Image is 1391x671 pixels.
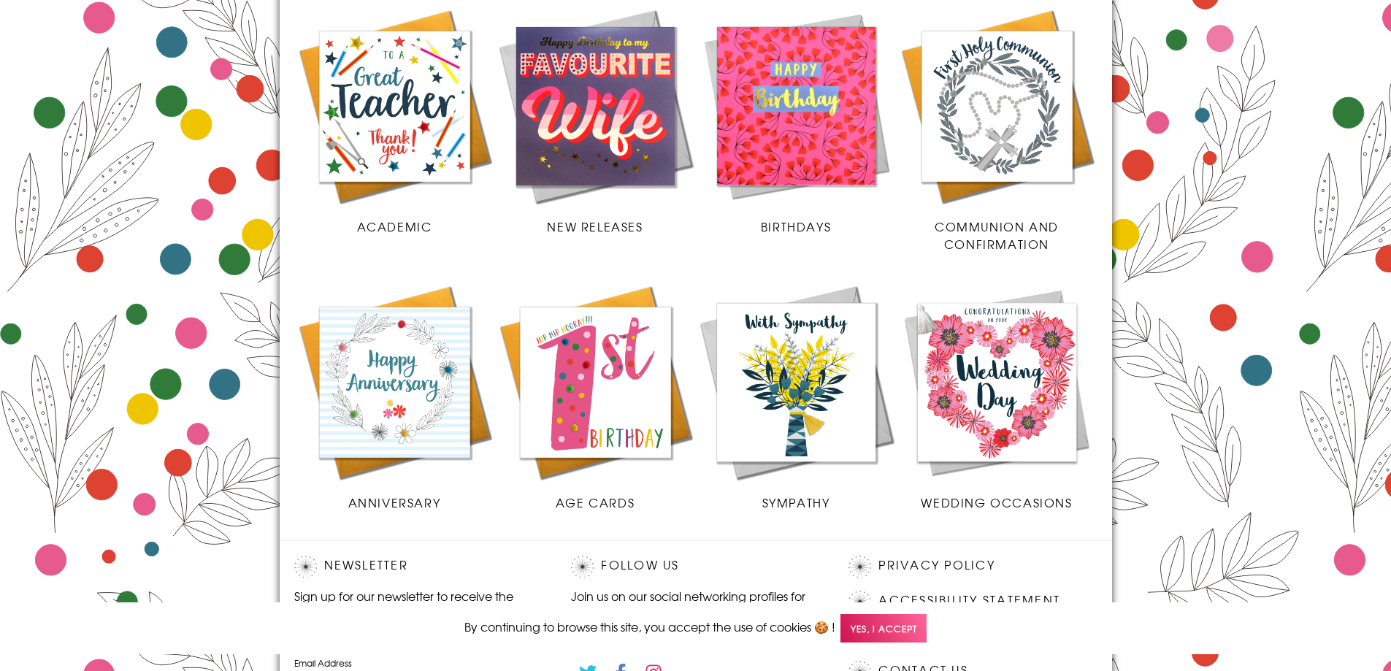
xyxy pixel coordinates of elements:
a: Academic [294,6,495,235]
a: Communion and Confirmation [897,6,1097,253]
a: Age Cards [495,282,696,511]
span: Age Cards [556,494,635,511]
a: Wedding Occasions [897,282,1097,511]
span: Communion and Confirmation [935,218,1059,253]
label: Email Address [294,656,543,670]
a: Anniversary [294,282,495,511]
p: Sign up for our newsletter to receive the latest product launches, news and offers directly to yo... [294,587,543,640]
span: Academic [357,218,432,235]
p: Join us on our social networking profiles for up to the minute news and product releases the mome... [571,587,819,640]
span: New Releases [547,218,643,235]
a: Sympathy [696,282,897,511]
h2: Follow Us [571,556,819,578]
span: Yes, I accept [840,614,927,643]
a: Accessibility Statement [878,591,1060,610]
span: Anniversary [348,494,441,511]
a: Privacy Policy [878,556,995,575]
a: New Releases [495,6,696,235]
span: Birthdays [761,218,831,235]
a: Birthdays [696,6,897,235]
span: Wedding Occasions [921,494,1072,511]
span: Sympathy [762,494,830,511]
h2: Newsletter [294,556,543,578]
